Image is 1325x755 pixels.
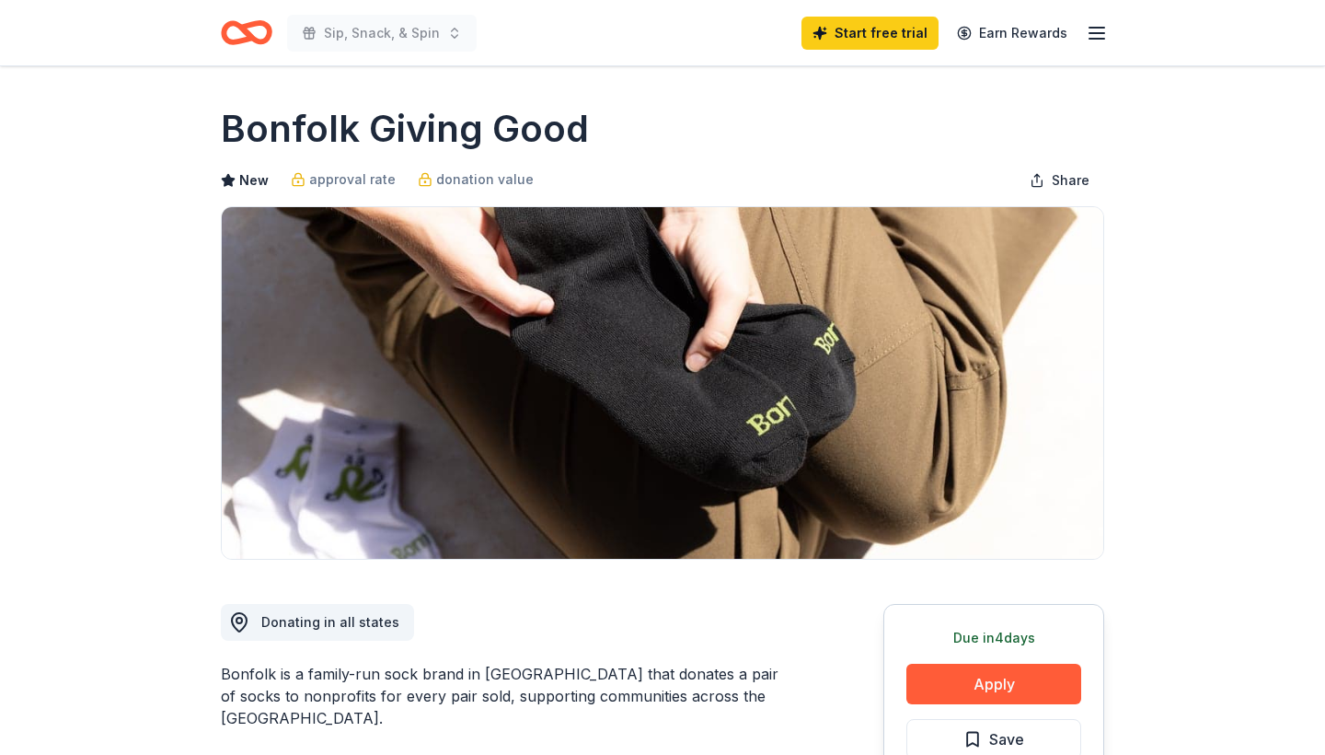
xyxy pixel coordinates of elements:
[1052,169,1089,192] span: Share
[287,15,477,52] button: Sip, Snack, & Spin
[418,168,534,191] a: donation value
[221,11,272,54] a: Home
[221,663,795,729] div: Bonfolk is a family-run sock brand in [GEOGRAPHIC_DATA] that donates a pair of socks to nonprofit...
[436,168,534,191] span: donation value
[1015,162,1104,199] button: Share
[906,627,1081,649] div: Due in 4 days
[989,727,1024,751] span: Save
[309,168,396,191] span: approval rate
[261,614,399,630] span: Donating in all states
[801,17,939,50] a: Start free trial
[291,168,396,191] a: approval rate
[221,103,589,155] h1: Bonfolk Giving Good
[324,22,440,44] span: Sip, Snack, & Spin
[222,207,1103,559] img: Image for Bonfolk Giving Good
[906,664,1081,704] button: Apply
[946,17,1078,50] a: Earn Rewards
[239,169,269,192] span: New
